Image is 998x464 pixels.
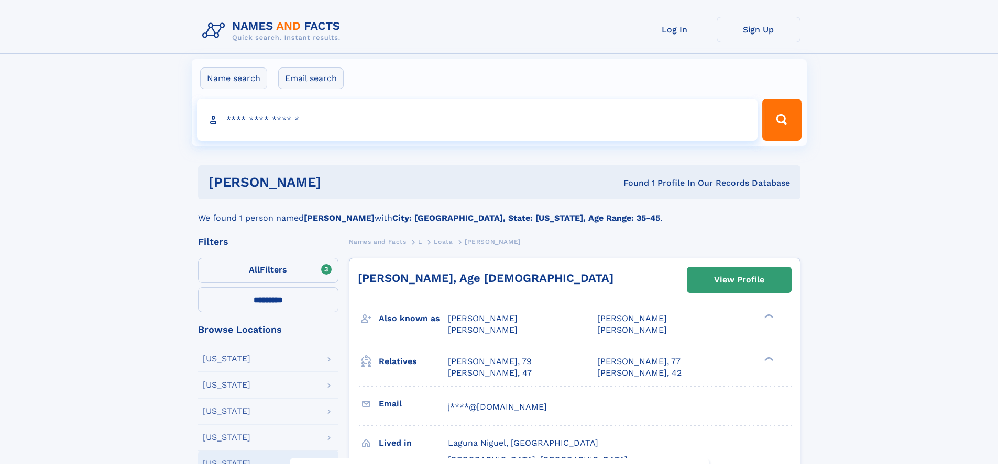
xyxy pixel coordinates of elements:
div: [US_STATE] [203,355,250,363]
span: [PERSON_NAME] [448,313,518,323]
span: [PERSON_NAME] [597,313,667,323]
img: Logo Names and Facts [198,17,349,45]
label: Name search [200,67,267,89]
label: Filters [198,258,338,283]
h1: [PERSON_NAME] [209,176,473,189]
div: [US_STATE] [203,381,250,389]
a: Loata [434,235,453,248]
span: [PERSON_NAME] [597,325,667,335]
h3: Also known as [379,310,448,327]
span: Laguna Niguel, [GEOGRAPHIC_DATA] [448,438,598,448]
div: Filters [198,237,338,246]
div: View Profile [714,268,764,292]
label: Email search [278,67,344,89]
a: [PERSON_NAME], 47 [448,367,532,379]
button: Search Button [762,99,801,141]
div: Found 1 Profile In Our Records Database [472,177,790,189]
span: [PERSON_NAME] [448,325,518,335]
b: City: [GEOGRAPHIC_DATA], State: [US_STATE], Age Range: 35-45 [392,213,660,223]
div: [US_STATE] [203,433,250,442]
a: Names and Facts [349,235,407,248]
a: [PERSON_NAME], 42 [597,367,682,379]
a: [PERSON_NAME], Age [DEMOGRAPHIC_DATA] [358,271,613,285]
div: We found 1 person named with . [198,199,800,224]
div: [US_STATE] [203,407,250,415]
a: [PERSON_NAME], 79 [448,356,532,367]
span: All [249,265,260,275]
div: ❯ [762,355,774,362]
a: Sign Up [717,17,800,42]
a: Log In [633,17,717,42]
span: [PERSON_NAME] [465,238,521,245]
h3: Lived in [379,434,448,452]
div: ❯ [762,313,774,320]
a: L [418,235,422,248]
h3: Email [379,395,448,413]
span: Loata [434,238,453,245]
b: [PERSON_NAME] [304,213,375,223]
div: Browse Locations [198,325,338,334]
h3: Relatives [379,353,448,370]
a: [PERSON_NAME], 77 [597,356,681,367]
a: View Profile [687,267,791,292]
span: L [418,238,422,245]
input: search input [197,99,758,141]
